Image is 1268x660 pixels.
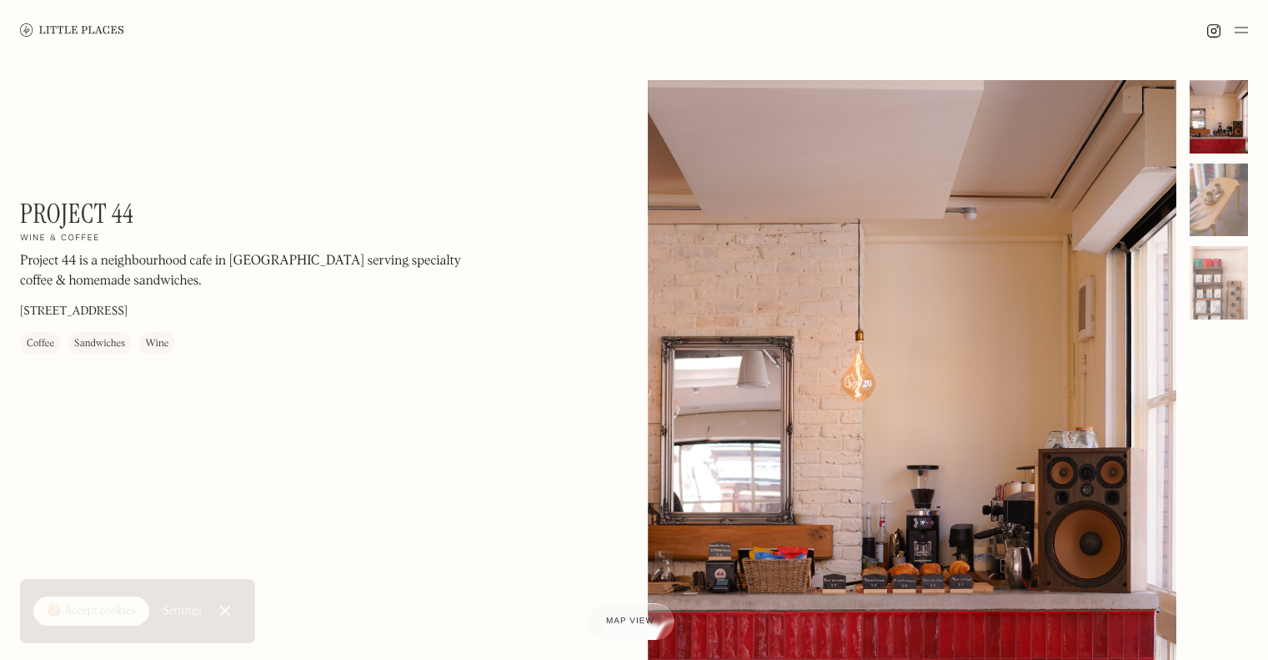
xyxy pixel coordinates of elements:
div: Sandwiches [74,336,125,353]
div: Close Cookie Popup [224,611,225,612]
div: Wine [145,336,168,353]
div: 🍪 Accept cookies [47,603,136,620]
div: Settings [163,605,202,617]
a: Map view [586,603,674,640]
h1: Project 44 [20,198,133,229]
a: 🍪 Accept cookies [33,597,149,627]
p: Project 44 is a neighbourhood cafe in [GEOGRAPHIC_DATA] serving specialty coffee & homemade sandw... [20,252,470,292]
span: Map view [606,617,654,626]
div: Coffee [27,336,54,353]
a: Close Cookie Popup [208,594,242,627]
h2: Wine & coffee [20,234,100,245]
p: [STREET_ADDRESS] [20,304,128,321]
a: Settings [163,592,202,630]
